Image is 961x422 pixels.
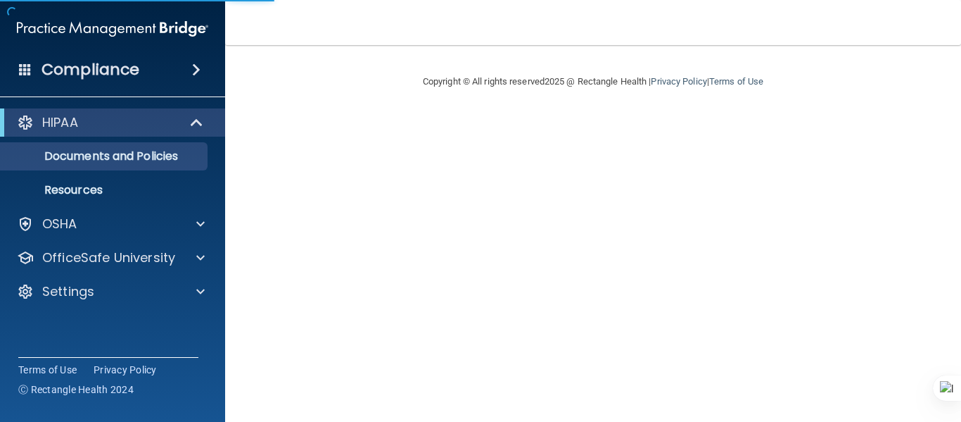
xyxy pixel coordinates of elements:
[709,76,763,87] a: Terms of Use
[18,363,77,377] a: Terms of Use
[42,249,175,266] p: OfficeSafe University
[42,283,94,300] p: Settings
[9,183,201,197] p: Resources
[17,216,205,232] a: OSHA
[42,60,139,80] h4: Compliance
[9,149,201,163] p: Documents and Policies
[18,383,134,397] span: Ⓒ Rectangle Health 2024
[17,283,205,300] a: Settings
[94,363,157,377] a: Privacy Policy
[651,76,706,87] a: Privacy Policy
[42,216,77,232] p: OSHA
[42,114,78,131] p: HIPAA
[17,15,208,43] img: PMB logo
[17,249,205,266] a: OfficeSafe University
[17,114,204,131] a: HIPAA
[336,59,850,104] div: Copyright © All rights reserved 2025 @ Rectangle Health | |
